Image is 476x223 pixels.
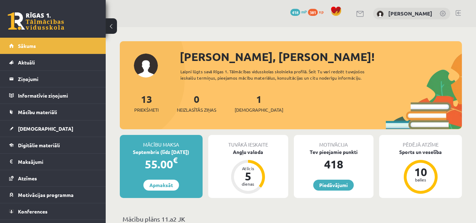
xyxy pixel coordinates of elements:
[308,9,318,16] span: 381
[9,120,97,137] a: [DEMOGRAPHIC_DATA]
[9,71,97,87] a: Ziņojumi
[120,148,203,156] div: Septembris (līdz [DATE])
[294,148,374,156] div: Tev pieejamie punkti
[290,9,307,14] a: 418 mP
[235,93,283,113] a: 1[DEMOGRAPHIC_DATA]
[208,148,288,195] a: Angļu valoda Atlicis 5 dienas
[9,87,97,104] a: Informatīvie ziņojumi
[294,135,374,148] div: Motivācija
[18,71,97,87] legend: Ziņojumi
[177,106,216,113] span: Neizlasītās ziņas
[9,54,97,70] a: Aktuāli
[18,59,35,66] span: Aktuāli
[313,180,354,191] a: Piedāvājumi
[208,135,288,148] div: Tuvākā ieskaite
[237,171,259,182] div: 5
[143,180,179,191] a: Apmaksāt
[18,87,97,104] legend: Informatīvie ziņojumi
[308,9,327,14] a: 381 xp
[237,182,259,186] div: dienas
[9,137,97,153] a: Digitālie materiāli
[9,154,97,170] a: Maksājumi
[180,68,386,81] div: Laipni lūgts savā Rīgas 1. Tālmācības vidusskolas skolnieka profilā. Šeit Tu vari redzēt tuvojošo...
[410,178,431,182] div: balles
[319,9,323,14] span: xp
[18,125,73,132] span: [DEMOGRAPHIC_DATA]
[410,166,431,178] div: 10
[290,9,300,16] span: 418
[134,93,159,113] a: 13Priekšmeti
[120,156,203,173] div: 55.00
[388,10,432,17] a: [PERSON_NAME]
[18,142,60,148] span: Digitālie materiāli
[294,156,374,173] div: 418
[120,135,203,148] div: Mācību maksa
[18,43,36,49] span: Sākums
[9,170,97,186] a: Atzīmes
[134,106,159,113] span: Priekšmeti
[379,135,462,148] div: Pēdējā atzīme
[379,148,462,156] div: Sports un veselība
[9,104,97,120] a: Mācību materiāli
[379,148,462,195] a: Sports un veselība 10 balles
[9,38,97,54] a: Sākums
[18,192,74,198] span: Motivācijas programma
[173,155,178,165] span: €
[9,187,97,203] a: Motivācijas programma
[9,203,97,219] a: Konferences
[18,208,48,215] span: Konferences
[301,9,307,14] span: mP
[18,109,57,115] span: Mācību materiāli
[235,106,283,113] span: [DEMOGRAPHIC_DATA]
[18,175,37,181] span: Atzīmes
[180,48,462,65] div: [PERSON_NAME], [PERSON_NAME]!
[237,166,259,171] div: Atlicis
[18,154,97,170] legend: Maksājumi
[177,93,216,113] a: 0Neizlasītās ziņas
[208,148,288,156] div: Angļu valoda
[377,11,384,18] img: Anastasija Pozņakova
[8,12,64,30] a: Rīgas 1. Tālmācības vidusskola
